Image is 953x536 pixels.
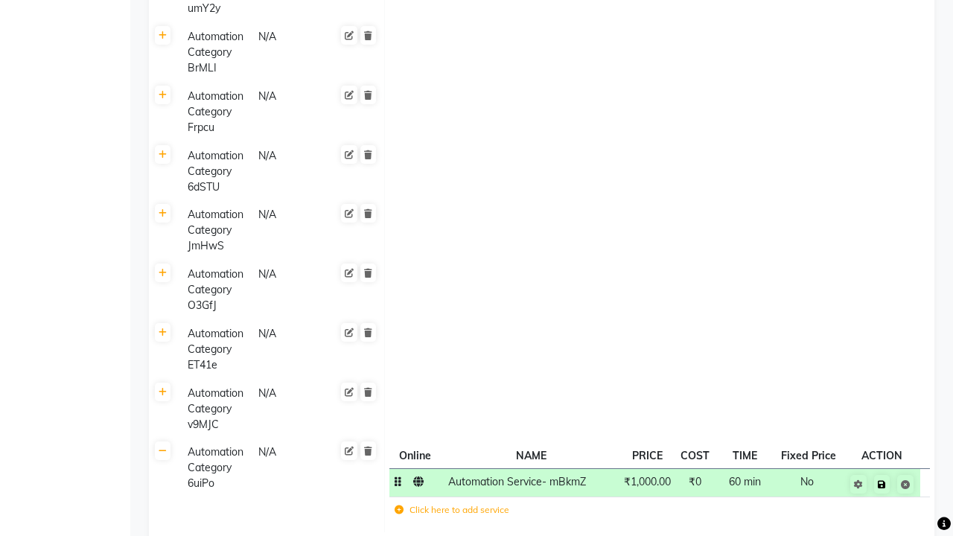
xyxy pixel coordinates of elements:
label: Click here to add service [395,503,509,517]
div: Automation Category ET41e [182,325,251,374]
span: Automation Service- mBkmZ [448,475,586,488]
div: Automation Category O3GfJ [182,265,251,315]
div: N/A [257,87,326,137]
span: 60 min [729,475,761,488]
th: COST [675,443,714,468]
div: N/A [257,443,326,493]
th: NAME [444,443,619,468]
span: ₹1,000.00 [624,475,671,488]
th: ACTION [844,443,920,468]
th: Fixed Price [776,443,844,468]
div: N/A [257,325,326,374]
div: Automation Category JmHwS [182,205,251,255]
div: Automation Category 6dSTU [182,147,251,197]
span: ₹0 [689,475,701,488]
div: Automation Category 6uiPo [182,443,251,493]
div: Automation Category Frpcu [182,87,251,137]
div: Automation Category BrMLI [182,28,251,77]
span: No [800,475,814,488]
div: N/A [257,205,326,255]
th: TIME [714,443,776,468]
div: N/A [257,384,326,434]
div: N/A [257,28,326,77]
th: PRICE [619,443,675,468]
th: Online [389,443,444,468]
div: N/A [257,147,326,197]
div: Automation Category v9MJC [182,384,251,434]
div: N/A [257,265,326,315]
